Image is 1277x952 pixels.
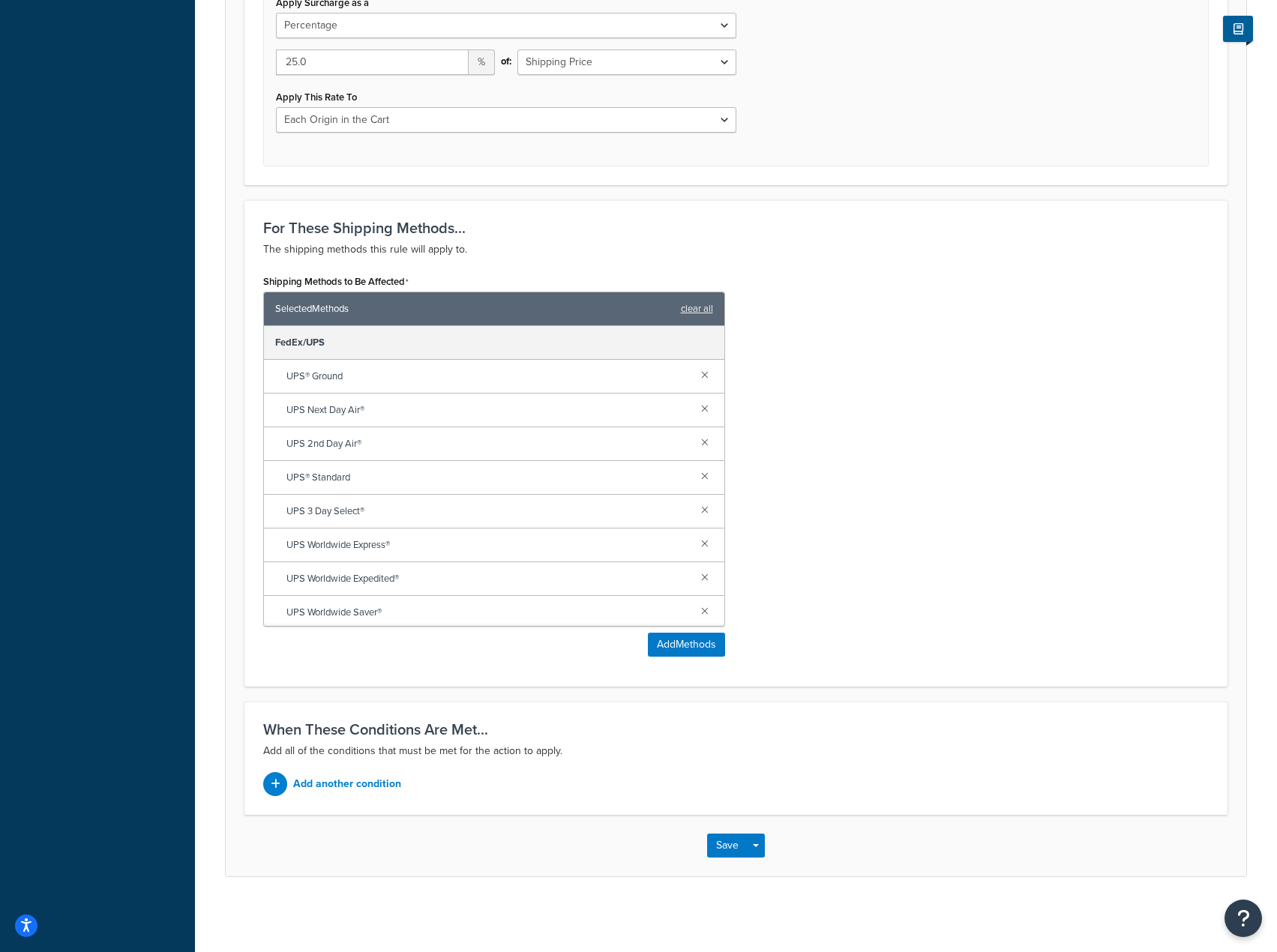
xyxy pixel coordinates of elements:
button: Show Help Docs [1223,16,1253,42]
button: AddMethods [648,633,725,657]
span: UPS 2nd Day Air® [286,433,689,454]
h3: When These Conditions Are Met... [263,721,1209,738]
span: Selected Methods [275,298,673,319]
span: UPS 3 Day Select® [286,501,689,522]
span: UPS Worldwide Express® [286,534,689,555]
h3: For These Shipping Methods... [263,220,1209,236]
span: UPS Next Day Air® [286,400,689,421]
p: The shipping methods this rule will apply to. [263,241,1209,259]
span: % [469,49,495,75]
span: UPS® Standard [286,467,689,488]
button: Save [707,834,748,858]
button: Open Resource Center [1225,900,1262,937]
span: UPS® Ground [286,366,689,387]
p: Add all of the conditions that must be met for the action to apply. [263,742,1209,760]
label: Apply This Rate To [276,91,357,103]
p: Add another condition [293,774,401,795]
div: FedEx/UPS [264,326,724,360]
span: UPS Worldwide Saver® [286,602,689,623]
label: Shipping Methods to Be Affected [263,276,409,288]
a: clear all [681,298,713,319]
span: UPS Worldwide Expedited® [286,568,689,589]
span: of: [501,51,511,72]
